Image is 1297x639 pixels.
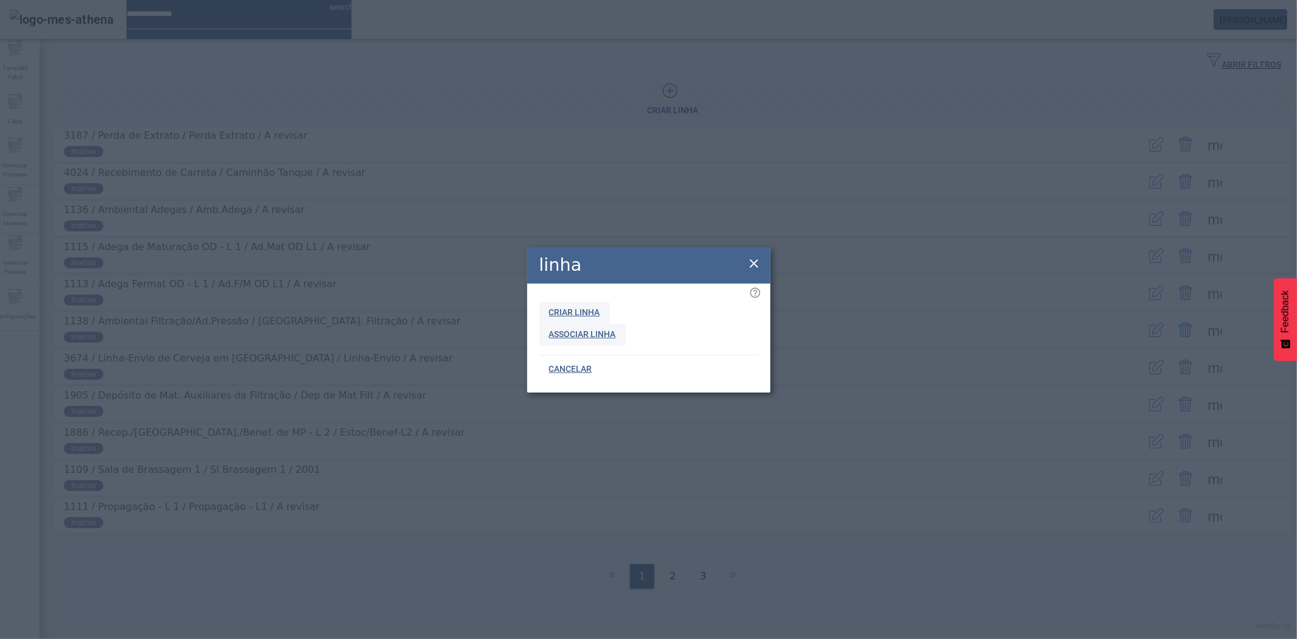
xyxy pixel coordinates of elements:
button: Associar linha [539,324,626,346]
h2: linha [539,252,582,278]
button: Criar linha [539,302,610,324]
button: CANCELAR [539,358,602,380]
span: Feedback [1280,290,1291,333]
span: CANCELAR [549,363,592,375]
button: Feedback - Mostrar pesquisa [1274,278,1297,361]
